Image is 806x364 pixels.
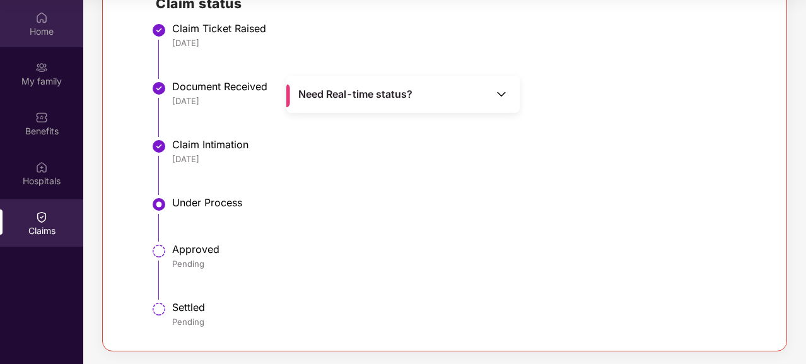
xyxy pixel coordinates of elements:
[172,301,759,314] div: Settled
[172,138,759,151] div: Claim Intimation
[172,80,759,93] div: Document Received
[35,161,48,173] img: svg+xml;base64,PHN2ZyBpZD0iSG9zcGl0YWxzIiB4bWxucz0iaHR0cDovL3d3dy53My5vcmcvMjAwMC9zdmciIHdpZHRoPS...
[172,316,759,327] div: Pending
[172,95,759,107] div: [DATE]
[495,88,508,100] img: Toggle Icon
[172,37,759,49] div: [DATE]
[35,11,48,24] img: svg+xml;base64,PHN2ZyBpZD0iSG9tZSIgeG1sbnM9Imh0dHA6Ly93d3cudzMub3JnLzIwMDAvc3ZnIiB3aWR0aD0iMjAiIG...
[172,243,759,255] div: Approved
[172,153,759,165] div: [DATE]
[151,244,166,259] img: svg+xml;base64,PHN2ZyBpZD0iU3RlcC1QZW5kaW5nLTMyeDMyIiB4bWxucz0iaHR0cDovL3d3dy53My5vcmcvMjAwMC9zdm...
[35,111,48,124] img: svg+xml;base64,PHN2ZyBpZD0iQmVuZWZpdHMiIHhtbG5zPSJodHRwOi8vd3d3LnczLm9yZy8yMDAwL3N2ZyIgd2lkdGg9Ij...
[172,22,759,35] div: Claim Ticket Raised
[151,139,166,154] img: svg+xml;base64,PHN2ZyBpZD0iU3RlcC1Eb25lLTMyeDMyIiB4bWxucz0iaHR0cDovL3d3dy53My5vcmcvMjAwMC9zdmciIH...
[151,197,166,212] img: svg+xml;base64,PHN2ZyBpZD0iU3RlcC1BY3RpdmUtMzJ4MzIiIHhtbG5zPSJodHRwOi8vd3d3LnczLm9yZy8yMDAwL3N2Zy...
[35,61,48,74] img: svg+xml;base64,PHN2ZyB3aWR0aD0iMjAiIGhlaWdodD0iMjAiIHZpZXdCb3g9IjAgMCAyMCAyMCIgZmlsbD0ibm9uZSIgeG...
[298,88,412,101] span: Need Real-time status?
[151,23,166,38] img: svg+xml;base64,PHN2ZyBpZD0iU3RlcC1Eb25lLTMyeDMyIiB4bWxucz0iaHR0cDovL3d3dy53My5vcmcvMjAwMC9zdmciIH...
[151,302,166,317] img: svg+xml;base64,PHN2ZyBpZD0iU3RlcC1QZW5kaW5nLTMyeDMyIiB4bWxucz0iaHR0cDovL3d3dy53My5vcmcvMjAwMC9zdm...
[151,81,166,96] img: svg+xml;base64,PHN2ZyBpZD0iU3RlcC1Eb25lLTMyeDMyIiB4bWxucz0iaHR0cDovL3d3dy53My5vcmcvMjAwMC9zdmciIH...
[172,196,759,209] div: Under Process
[172,258,759,269] div: Pending
[35,211,48,223] img: svg+xml;base64,PHN2ZyBpZD0iQ2xhaW0iIHhtbG5zPSJodHRwOi8vd3d3LnczLm9yZy8yMDAwL3N2ZyIgd2lkdGg9IjIwIi...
